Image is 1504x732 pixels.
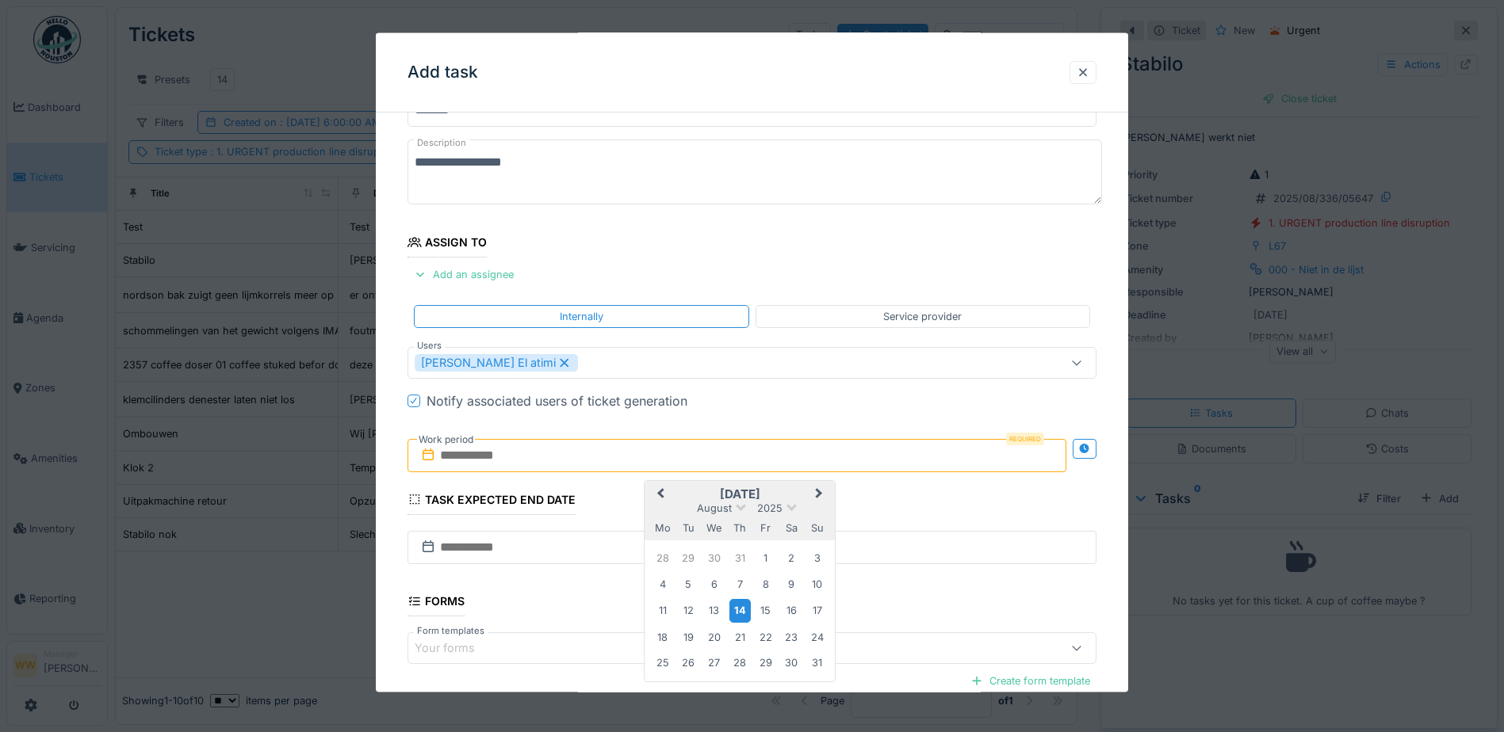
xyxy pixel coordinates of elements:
[808,482,833,507] button: Next Month
[408,589,465,616] div: Forms
[703,547,725,569] div: Choose Wednesday, 30 July 2025
[652,652,673,673] div: Choose Monday, 25 August 2025
[1006,432,1044,444] div: Required
[678,573,699,594] div: Choose Tuesday, 5 August 2025
[408,264,520,285] div: Add an assignee
[729,517,751,538] div: Thursday
[703,517,725,538] div: Wednesday
[703,573,725,594] div: Choose Wednesday, 6 August 2025
[703,626,725,647] div: Choose Wednesday, 20 August 2025
[678,547,699,569] div: Choose Tuesday, 29 July 2025
[703,600,725,621] div: Choose Wednesday, 13 August 2025
[414,338,445,352] label: Users
[781,573,802,594] div: Choose Saturday, 9 August 2025
[652,600,673,621] div: Choose Monday, 11 August 2025
[806,573,828,594] div: Choose Sunday, 10 August 2025
[755,626,776,647] div: Choose Friday, 22 August 2025
[408,63,478,82] h3: Add task
[757,501,783,513] span: 2025
[415,639,497,657] div: Your forms
[781,652,802,673] div: Choose Saturday, 30 August 2025
[781,547,802,569] div: Choose Saturday, 2 August 2025
[729,573,751,594] div: Choose Thursday, 7 August 2025
[755,600,776,621] div: Choose Friday, 15 August 2025
[408,231,487,257] div: Assign to
[883,308,962,323] div: Service provider
[806,600,828,621] div: Choose Sunday, 17 August 2025
[652,626,673,647] div: Choose Monday, 18 August 2025
[755,517,776,538] div: Friday
[729,626,751,647] div: Choose Thursday, 21 August 2025
[806,652,828,673] div: Choose Sunday, 31 August 2025
[678,517,699,538] div: Tuesday
[781,626,802,647] div: Choose Saturday, 23 August 2025
[781,600,802,621] div: Choose Saturday, 16 August 2025
[755,573,776,594] div: Choose Friday, 8 August 2025
[645,486,835,501] h2: [DATE]
[697,501,732,513] span: August
[652,573,673,594] div: Choose Monday, 4 August 2025
[408,487,576,514] div: Task expected end date
[678,600,699,621] div: Choose Tuesday, 12 August 2025
[678,652,699,673] div: Choose Tuesday, 26 August 2025
[678,626,699,647] div: Choose Tuesday, 19 August 2025
[652,547,673,569] div: Choose Monday, 28 July 2025
[755,652,776,673] div: Choose Friday, 29 August 2025
[414,133,469,153] label: Description
[755,547,776,569] div: Choose Friday, 1 August 2025
[703,652,725,673] div: Choose Wednesday, 27 August 2025
[560,308,603,323] div: Internally
[806,626,828,647] div: Choose Sunday, 24 August 2025
[415,353,578,371] div: [PERSON_NAME] El atimi
[650,545,830,675] div: Month August, 2025
[729,652,751,673] div: Choose Thursday, 28 August 2025
[646,482,672,507] button: Previous Month
[806,547,828,569] div: Choose Sunday, 3 August 2025
[652,517,673,538] div: Monday
[806,517,828,538] div: Sunday
[964,670,1096,692] div: Create form template
[417,430,475,448] label: Work period
[781,517,802,538] div: Saturday
[427,391,687,410] div: Notify associated users of ticket generation
[414,624,488,638] label: Form templates
[729,547,751,569] div: Choose Thursday, 31 July 2025
[729,599,751,622] div: Choose Thursday, 14 August 2025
